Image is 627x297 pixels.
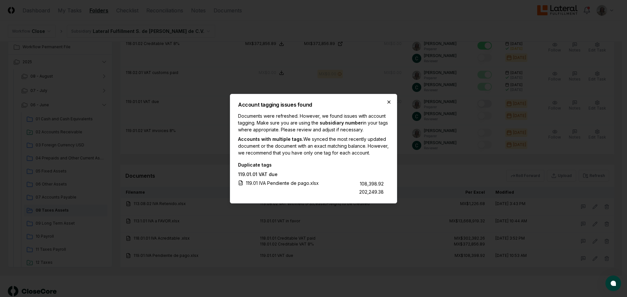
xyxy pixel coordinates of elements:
[320,120,363,126] span: subsidiary number
[359,188,384,195] div: 202,249.38
[238,136,389,156] p: We synced the most recently updated document or the document with an exact matching balance. Howe...
[246,180,319,186] div: 119.01 IVA Pendiente de pago.xlsx
[238,171,384,179] div: 119.01.01 VAT due
[238,112,389,133] p: Documents were refreshed. However, we found issues with account tagging. Make sure you are using ...
[238,102,389,107] h2: Account tagging issues found
[238,136,303,142] span: Accounts with multiple tags.
[360,180,384,187] div: 108,398.92
[238,161,384,168] div: Duplicate tags
[238,180,327,186] a: 119.01 IVA Pendiente de pago.xlsx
